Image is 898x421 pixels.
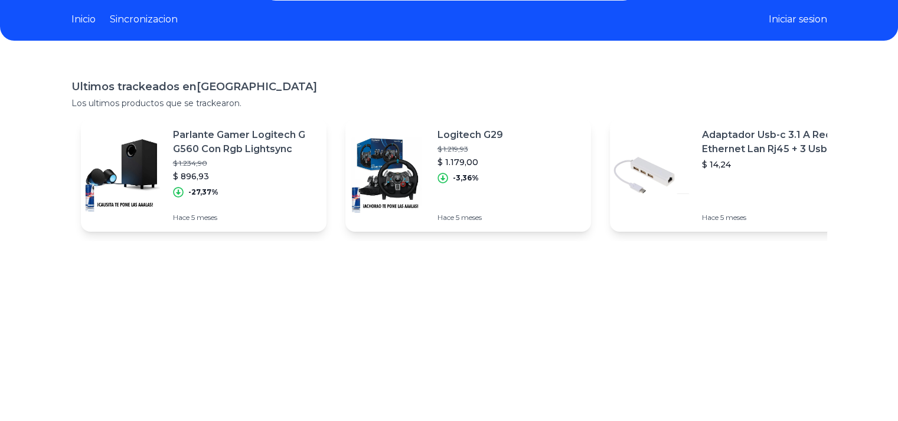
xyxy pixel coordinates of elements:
[188,188,218,197] p: -27,37%
[110,12,178,27] a: Sincronizacion
[345,134,428,216] img: Featured image
[702,128,846,156] p: Adaptador Usb-c 3.1 A Red Ethernet Lan Rj45 + 3 Usb 3.0
[81,119,326,232] a: Featured imageParlante Gamer Logitech G G560 Con Rgb Lightsync$ 1.234,90$ 896,93-27,37%Hace 5 meses
[173,213,317,222] p: Hace 5 meses
[437,128,503,142] p: Logitech G29
[610,134,693,216] img: Featured image
[71,12,96,27] a: Inicio
[173,170,317,182] p: $ 896,93
[453,173,479,183] p: -3,36%
[71,97,827,109] p: Los ultimos productos que se trackearon.
[173,159,317,168] p: $ 1.234,90
[437,144,503,154] p: $ 1.219,93
[71,78,827,95] h1: Ultimos trackeados en [GEOGRAPHIC_DATA]
[610,119,855,232] a: Featured imageAdaptador Usb-c 3.1 A Red Ethernet Lan Rj45 + 3 Usb 3.0$ 14,24Hace 5 meses
[702,213,846,222] p: Hace 5 meses
[437,156,503,168] p: $ 1.179,00
[173,128,317,156] p: Parlante Gamer Logitech G G560 Con Rgb Lightsync
[345,119,591,232] a: Featured imageLogitech G29$ 1.219,93$ 1.179,00-3,36%Hace 5 meses
[437,213,503,222] p: Hace 5 meses
[769,12,827,27] button: Iniciar sesion
[702,159,846,170] p: $ 14,24
[81,134,164,216] img: Featured image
